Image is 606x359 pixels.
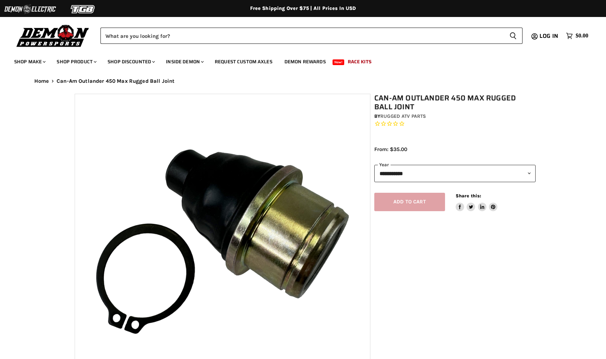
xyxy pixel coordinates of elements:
[279,54,331,69] a: Demon Rewards
[51,54,101,69] a: Shop Product
[14,23,92,48] img: Demon Powersports
[333,59,345,65] span: New!
[100,28,504,44] input: Search
[102,54,159,69] a: Shop Discounted
[456,193,498,212] aside: Share this:
[539,31,558,40] span: Log in
[380,113,426,119] a: Rugged ATV Parts
[9,54,50,69] a: Shop Make
[20,5,586,12] div: Free Shipping Over $75 | All Prices In USD
[9,52,587,69] ul: Main menu
[20,78,586,84] nav: Breadcrumbs
[456,193,481,198] span: Share this:
[374,146,407,152] span: From: $35.00
[374,94,536,111] h1: Can-Am Outlander 450 Max Rugged Ball Joint
[342,54,377,69] a: Race Kits
[576,33,588,39] span: $0.00
[374,165,536,182] select: year
[504,28,523,44] button: Search
[161,54,208,69] a: Inside Demon
[209,54,278,69] a: Request Custom Axles
[536,33,562,39] a: Log in
[374,112,536,120] div: by
[374,120,536,128] span: Rated 0.0 out of 5 stars 0 reviews
[562,31,592,41] a: $0.00
[34,78,49,84] a: Home
[4,2,57,16] img: Demon Electric Logo 2
[100,28,523,44] form: Product
[57,78,174,84] span: Can-Am Outlander 450 Max Rugged Ball Joint
[57,2,110,16] img: TGB Logo 2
